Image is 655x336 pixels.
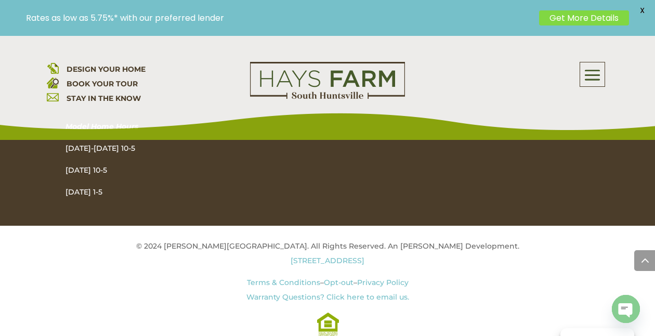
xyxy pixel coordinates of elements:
[634,3,650,18] span: X
[250,92,405,101] a: hays farm homes huntsville development
[47,62,59,74] img: design your home
[357,278,409,287] a: Privacy Policy
[65,141,313,163] p: [DATE]-[DATE] 10-5
[67,94,141,103] a: STAY IN THE KNOW
[317,312,339,336] img: EqualHousingLogo
[291,256,364,265] a: [STREET_ADDRESS]
[26,13,534,23] p: Rates as low as 5.75%* with our preferred lender
[67,64,146,74] a: DESIGN YOUR HOME
[65,239,589,275] p: © 2024 [PERSON_NAME][GEOGRAPHIC_DATA]. All Rights Reserved. An [PERSON_NAME] Development.
[247,278,320,287] a: Terms & Conditions
[47,76,59,88] img: book your home tour
[539,10,629,25] a: Get More Details
[65,275,589,304] p: – –
[324,278,353,287] a: Opt-out
[65,185,313,199] p: [DATE] 1-5
[250,62,405,99] img: Logo
[246,292,409,302] a: Warranty Questions? Click here to email us.
[65,163,313,185] p: [DATE] 10-5
[67,79,138,88] a: BOOK YOUR TOUR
